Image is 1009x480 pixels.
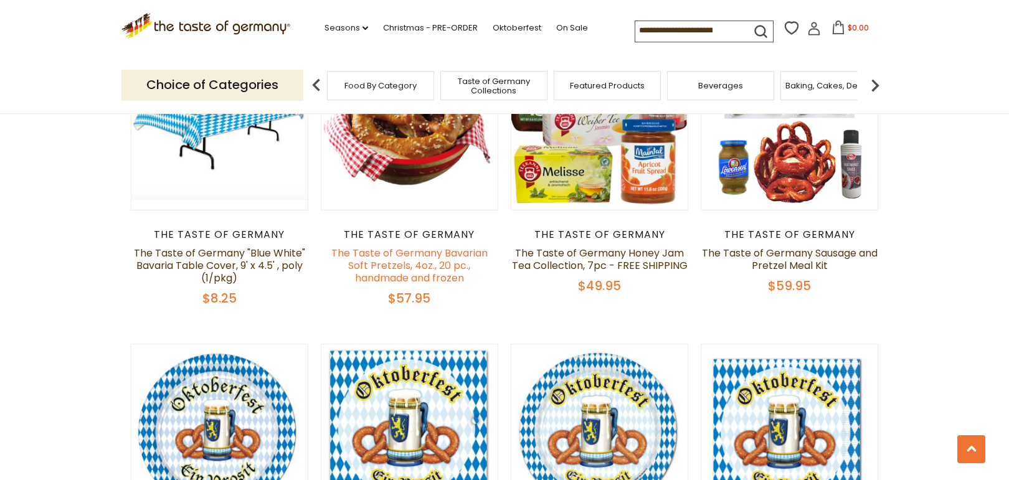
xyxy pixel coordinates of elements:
span: $59.95 [768,277,811,294]
a: Taste of Germany Collections [444,77,544,95]
a: The Taste of Germany Honey Jam Tea Collection, 7pc - FREE SHIPPING [512,246,688,273]
div: The Taste of Germany [701,228,878,241]
span: $8.25 [202,289,237,307]
p: Choice of Categories [121,70,303,100]
div: The Taste of Germany [511,228,688,241]
img: The [321,34,498,210]
a: Food By Category [344,81,417,90]
span: $57.95 [388,289,430,307]
a: Baking, Cakes, Desserts [785,81,882,90]
img: previous arrow [304,73,329,98]
a: The Taste of Germany Bavarian Soft Pretzels, 4oz., 20 pc., handmade and frozen [331,246,488,285]
a: The Taste of Germany "Blue White" Bavaria Table Cover, 9' x 4.5' , poly (1/pkg) [134,246,305,285]
a: Seasons [324,21,368,35]
button: $0.00 [823,21,876,39]
a: Oktoberfest [493,21,541,35]
a: Christmas - PRE-ORDER [383,21,478,35]
img: next arrow [863,73,888,98]
span: $49.95 [578,277,621,294]
span: $0.00 [848,22,869,33]
div: The Taste of Germany [131,228,308,241]
div: The Taste of Germany [321,228,498,241]
a: Beverages [698,81,743,90]
a: Featured Products [570,81,645,90]
img: The [511,34,688,210]
a: The Taste of Germany Sausage and Pretzel Meal Kit [702,246,878,273]
img: The [131,34,308,200]
a: On Sale [556,21,588,35]
img: The [701,34,878,210]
